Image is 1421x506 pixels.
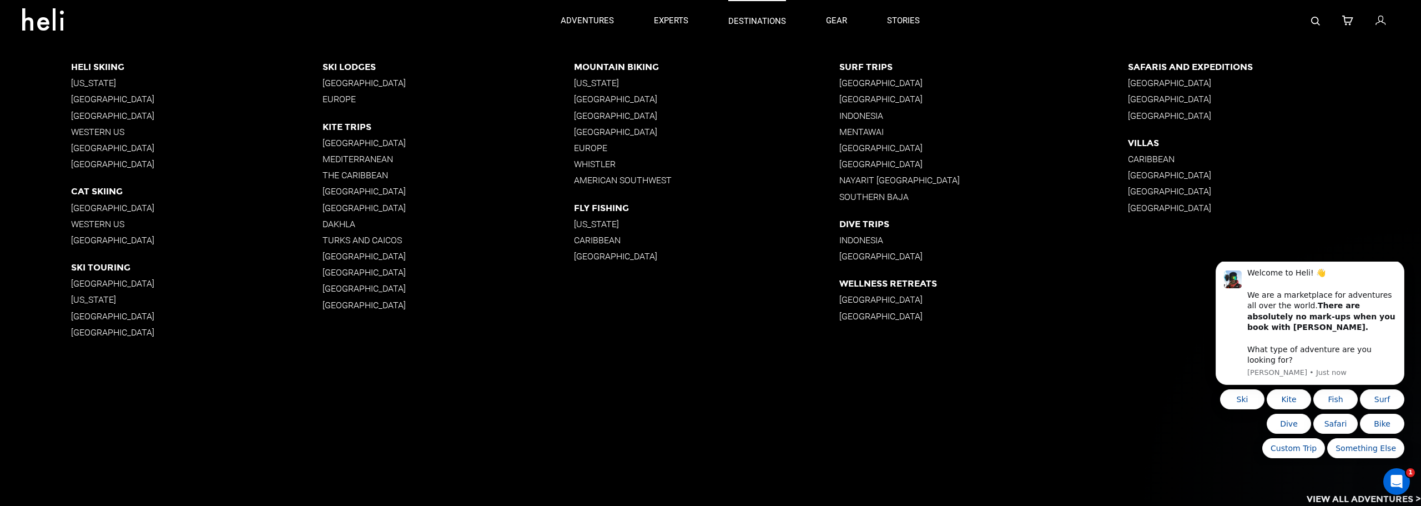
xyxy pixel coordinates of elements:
p: [GEOGRAPHIC_DATA] [71,159,323,169]
button: Quick reply: Something Else [128,177,205,197]
p: [GEOGRAPHIC_DATA] [71,203,323,213]
img: search-bar-icon.svg [1311,17,1320,26]
p: [US_STATE] [71,78,323,88]
p: Caribbean [574,235,840,246]
p: Safaris and Expeditions [1128,62,1421,72]
p: Western US [71,219,323,229]
button: Quick reply: Custom Trip [63,177,126,197]
p: American Southwest [574,175,840,186]
b: There are absolutely no mark-ups when you book with [PERSON_NAME]. [48,39,196,70]
p: Southern Baja [839,192,1128,202]
p: [GEOGRAPHIC_DATA] [71,278,323,289]
p: [GEOGRAPHIC_DATA] [323,251,574,262]
p: Villas [1128,138,1421,148]
p: [GEOGRAPHIC_DATA] [574,127,840,137]
p: [GEOGRAPHIC_DATA] [839,94,1128,104]
p: [GEOGRAPHIC_DATA] [1128,203,1421,213]
p: Kite Trips [323,122,574,132]
p: View All Adventures > [1307,493,1421,506]
button: Quick reply: Surf [161,128,205,148]
p: [GEOGRAPHIC_DATA] [839,78,1128,88]
p: [GEOGRAPHIC_DATA] [574,111,840,121]
p: [GEOGRAPHIC_DATA] [323,186,574,197]
button: Quick reply: Safari [114,152,159,172]
button: Quick reply: Bike [161,152,205,172]
div: Welcome to Heli! 👋 We are a marketplace for adventures all over the world. What type of adventure... [48,6,197,104]
p: experts [654,15,688,27]
p: [GEOGRAPHIC_DATA] [71,94,323,104]
p: [GEOGRAPHIC_DATA] [71,235,323,246]
span: 1 [1406,468,1415,477]
p: [GEOGRAPHIC_DATA] [839,294,1128,305]
iframe: Intercom notifications message [1199,262,1421,465]
button: Quick reply: Dive [68,152,112,172]
p: [GEOGRAPHIC_DATA] [323,138,574,148]
p: Message from Carl, sent Just now [48,106,197,116]
p: [GEOGRAPHIC_DATA] [574,94,840,104]
p: Ski Touring [71,262,323,273]
p: [GEOGRAPHIC_DATA] [323,283,574,294]
p: Europe [323,94,574,104]
p: [GEOGRAPHIC_DATA] [574,251,840,262]
p: The Caribbean [323,170,574,181]
div: Quick reply options [17,128,205,197]
p: Whistler [574,159,840,169]
p: Mentawai [839,127,1128,137]
p: Caribbean [1128,154,1421,164]
p: [GEOGRAPHIC_DATA] [839,143,1128,153]
p: Mountain Biking [574,62,840,72]
p: Indonesia [839,235,1128,246]
p: [GEOGRAPHIC_DATA] [323,78,574,88]
p: Turks and Caicos [323,235,574,246]
p: [GEOGRAPHIC_DATA] [71,111,323,121]
p: Dive Trips [839,219,1128,229]
p: Western US [71,127,323,137]
p: [GEOGRAPHIC_DATA] [839,311,1128,322]
p: Ski Lodges [323,62,574,72]
p: [GEOGRAPHIC_DATA] [839,159,1128,169]
p: [GEOGRAPHIC_DATA] [1128,170,1421,181]
button: Quick reply: Kite [68,128,112,148]
p: [GEOGRAPHIC_DATA] [323,267,574,278]
button: Quick reply: Fish [114,128,159,148]
p: Surf Trips [839,62,1128,72]
p: [GEOGRAPHIC_DATA] [71,143,323,153]
p: Cat Skiing [71,186,323,197]
p: Europe [574,143,840,153]
img: Profile image for Carl [25,9,43,27]
p: [GEOGRAPHIC_DATA] [1128,111,1421,121]
p: [GEOGRAPHIC_DATA] [323,300,574,310]
p: [GEOGRAPHIC_DATA] [71,311,323,322]
p: Nayarit [GEOGRAPHIC_DATA] [839,175,1128,186]
p: [GEOGRAPHIC_DATA] [323,203,574,213]
p: adventures [561,15,614,27]
div: Message content [48,6,197,104]
p: [GEOGRAPHIC_DATA] [71,327,323,338]
p: [US_STATE] [574,219,840,229]
p: Indonesia [839,111,1128,121]
p: [GEOGRAPHIC_DATA] [1128,94,1421,104]
p: Heli Skiing [71,62,323,72]
iframe: Intercom live chat [1383,468,1410,495]
p: Mediterranean [323,154,574,164]
p: Dakhla [323,219,574,229]
p: [GEOGRAPHIC_DATA] [839,251,1128,262]
p: destinations [728,16,786,27]
p: [GEOGRAPHIC_DATA] [1128,78,1421,88]
p: [US_STATE] [71,294,323,305]
p: [GEOGRAPHIC_DATA] [1128,186,1421,197]
p: Wellness Retreats [839,278,1128,289]
p: [US_STATE] [574,78,840,88]
p: Fly Fishing [574,203,840,213]
button: Quick reply: Ski [21,128,65,148]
